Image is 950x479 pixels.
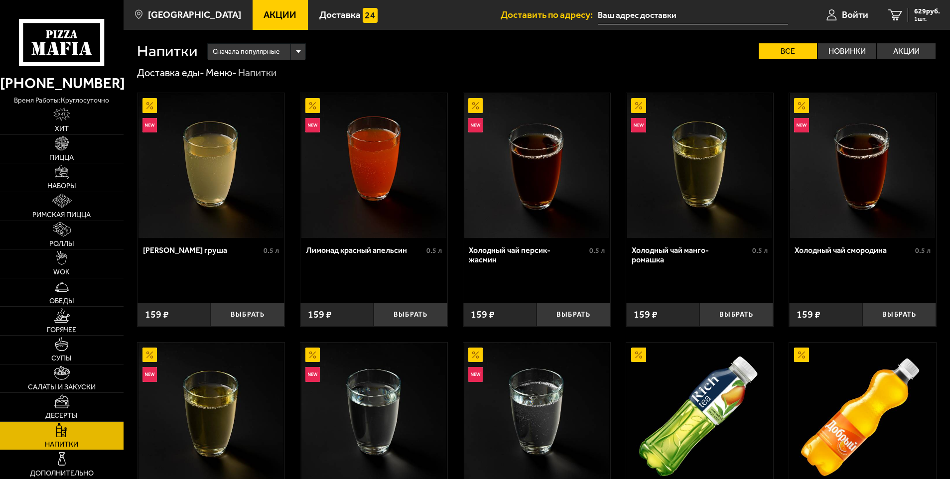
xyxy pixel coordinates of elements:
[626,93,773,238] a: АкционныйНовинкаХолодный чай манго-ромашка
[632,245,750,264] div: Холодный чай манго-ромашка
[598,6,788,24] input: Ваш адрес доставки
[53,269,70,276] span: WOK
[463,93,610,238] a: АкционныйНовинкаХолодный чай персик-жасмин
[468,118,483,133] img: Новинка
[914,16,940,22] span: 1 шт.
[363,8,378,23] img: 15daf4d41897b9f0e9f617042186c801.svg
[631,348,646,362] img: Акционный
[49,240,74,247] span: Роллы
[469,245,587,264] div: Холодный чай персик-жасмин
[206,67,237,79] a: Меню-
[426,246,442,255] span: 0.5 л
[137,67,204,79] a: Доставка еды-
[790,93,935,238] img: Холодный чай смородина
[55,125,69,132] span: Хит
[264,10,296,19] span: Акции
[627,93,772,238] img: Холодный чай манго-ромашка
[211,303,284,327] button: Выбрать
[213,42,279,61] span: Сначала популярные
[797,310,820,320] span: 159 ₽
[28,384,96,391] span: Салаты и закуски
[238,67,276,80] div: Напитки
[301,93,446,238] img: Лимонад красный апельсин
[589,246,605,255] span: 0.5 л
[471,310,495,320] span: 159 ₽
[818,43,876,59] label: Новинки
[32,212,91,219] span: Римская пицца
[137,43,197,59] h1: Напитки
[468,348,483,362] img: Акционный
[305,367,320,382] img: Новинка
[148,10,241,19] span: [GEOGRAPHIC_DATA]
[47,327,76,334] span: Горячее
[631,98,646,113] img: Акционный
[468,367,483,382] img: Новинка
[537,303,610,327] button: Выбрать
[794,348,809,362] img: Акционный
[794,118,809,133] img: Новинка
[862,303,936,327] button: Выбрать
[914,8,940,15] span: 629 руб.
[915,246,931,255] span: 0.5 л
[264,246,279,255] span: 0.5 л
[842,10,868,19] span: Войти
[45,441,78,448] span: Напитки
[145,310,169,320] span: 159 ₽
[142,348,157,362] img: Акционный
[374,303,447,327] button: Выбрать
[319,10,361,19] span: Доставка
[305,118,320,133] img: Новинка
[794,98,809,113] img: Акционный
[631,118,646,133] img: Новинка
[877,43,936,59] label: Акции
[47,183,76,190] span: Наборы
[306,245,424,255] div: Лимонад красный апельсин
[45,412,78,419] span: Десерты
[51,355,72,362] span: Супы
[308,310,332,320] span: 159 ₽
[795,245,913,255] div: Холодный чай смородина
[501,10,598,19] span: Доставить по адресу:
[49,298,74,305] span: Обеды
[305,348,320,362] img: Акционный
[634,310,658,320] span: 159 ₽
[752,246,768,255] span: 0.5 л
[468,98,483,113] img: Акционный
[300,93,447,238] a: АкционныйНовинкаЛимонад красный апельсин
[699,303,773,327] button: Выбрать
[464,93,609,238] img: Холодный чай персик-жасмин
[142,367,157,382] img: Новинка
[49,154,74,161] span: Пицца
[142,98,157,113] img: Акционный
[143,245,261,255] div: [PERSON_NAME] груша
[30,470,94,477] span: Дополнительно
[142,118,157,133] img: Новинка
[759,43,817,59] label: Все
[305,98,320,113] img: Акционный
[138,93,283,238] img: Лимонад груша
[137,93,284,238] a: АкционныйНовинкаЛимонад груша
[789,93,936,238] a: АкционныйНовинкаХолодный чай смородина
